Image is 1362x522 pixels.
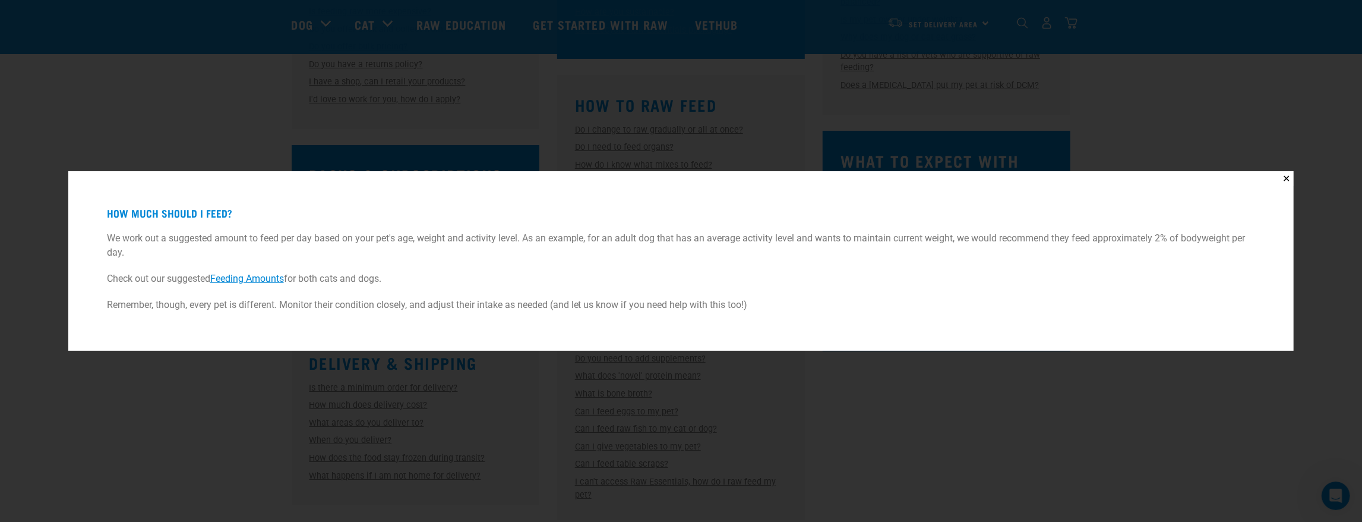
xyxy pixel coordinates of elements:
[107,207,1256,219] h4: How much should I feed?
[210,273,284,284] a: Feeding Amounts
[107,298,1256,312] p: Remember, though, every pet is different. Monitor their condition closely, and adjust their intak...
[1279,171,1294,186] button: Close
[107,272,1256,286] p: Check out our suggested for both cats and dogs.
[107,231,1256,260] p: We work out a suggested amount to feed per day based on your pet's age, weight and activity level...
